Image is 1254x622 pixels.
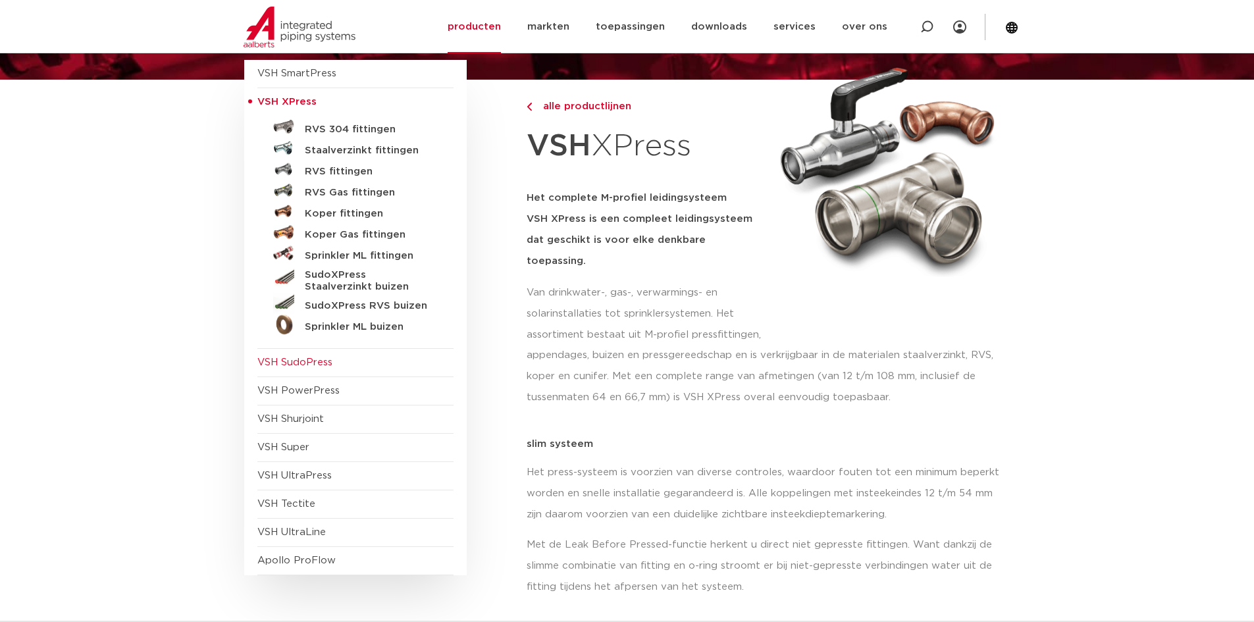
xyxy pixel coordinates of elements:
a: Koper Gas fittingen [257,222,454,243]
img: chevron-right.svg [527,103,532,111]
span: VSH XPress [257,97,317,107]
a: Sprinkler ML fittingen [257,243,454,264]
span: alle productlijnen [535,101,631,111]
a: VSH PowerPress [257,386,340,396]
p: appendages, buizen en pressgereedschap en is verkrijgbaar in de materialen staalverzinkt, RVS, ko... [527,345,1010,408]
h1: XPress [527,121,765,172]
p: Met de Leak Before Pressed-functie herkent u direct niet gepresste fittingen. Want dankzij de sli... [527,534,1010,598]
h5: SudoXPress Staalverzinkt buizen [305,269,435,293]
a: VSH SudoPress [257,357,332,367]
a: alle productlijnen [527,99,765,115]
p: Het press-systeem is voorzien van diverse controles, waardoor fouten tot een minimum beperkt word... [527,462,1010,525]
h5: SudoXPress RVS buizen [305,300,435,312]
h5: Koper Gas fittingen [305,229,435,241]
a: Apollo ProFlow [257,556,336,565]
a: VSH SmartPress [257,68,336,78]
a: RVS Gas fittingen [257,180,454,201]
a: SudoXPress RVS buizen [257,293,454,314]
h5: RVS 304 fittingen [305,124,435,136]
a: VSH UltraLine [257,527,326,537]
h5: RVS Gas fittingen [305,187,435,199]
h5: Koper fittingen [305,208,435,220]
h5: Sprinkler ML fittingen [305,250,435,262]
a: VSH Tectite [257,499,315,509]
h5: RVS fittingen [305,166,435,178]
p: slim systeem [527,439,1010,449]
a: RVS 304 fittingen [257,117,454,138]
a: RVS fittingen [257,159,454,180]
a: SudoXPress Staalverzinkt buizen [257,264,454,293]
a: VSH UltraPress [257,471,332,480]
p: Van drinkwater-, gas-, verwarmings- en solarinstallaties tot sprinklersystemen. Het assortiment b... [527,282,765,346]
strong: VSH [527,131,591,161]
a: VSH Shurjoint [257,414,324,424]
a: VSH Super [257,442,309,452]
h5: Staalverzinkt fittingen [305,145,435,157]
h5: Sprinkler ML buizen [305,321,435,333]
a: Sprinkler ML buizen [257,314,454,335]
h5: Het complete M-profiel leidingsysteem VSH XPress is een compleet leidingsysteem dat geschikt is v... [527,188,765,272]
a: Koper fittingen [257,201,454,222]
a: Staalverzinkt fittingen [257,138,454,159]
